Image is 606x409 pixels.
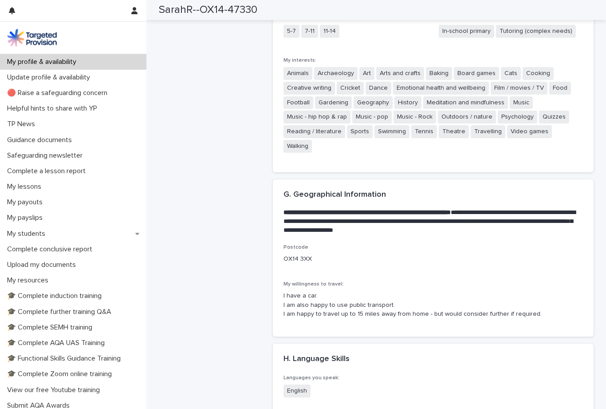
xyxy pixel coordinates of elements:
span: Meditation and mindfulness [423,96,508,109]
p: Update profile & availability [4,73,97,82]
span: Quizzes [539,111,569,123]
p: Complete conclusive report [4,245,99,254]
p: My payslips [4,214,50,222]
p: My students [4,230,52,238]
span: Music - pop [352,111,392,123]
span: Travelling [471,125,505,138]
span: Cricket [337,82,364,95]
p: 🎓 Complete Zoom online training [4,370,119,378]
p: Helpful hints to share with YP [4,104,104,113]
span: In-school primary [439,25,494,38]
p: Complete a lesson report [4,167,93,175]
span: Music - Rock [394,111,436,123]
p: 🔴 Raise a safeguarding concern [4,89,114,97]
h2: H. Language Skills [283,354,350,364]
span: Languages you speak: [283,375,339,381]
p: My lessons [4,183,48,191]
span: Film / movies / TV [491,82,547,95]
span: Tutoring (complex needs) [496,25,576,38]
span: Food [549,82,571,95]
p: 🎓 Complete SEMH training [4,323,99,332]
p: 🎓 Functional Skills Guidance Training [4,354,128,363]
h2: SarahR--OX14-47330 [159,4,257,16]
span: Arts and crafts [376,67,424,80]
p: 🎓 Complete further training Q&A [4,308,118,316]
span: Music - hip hop & rap [283,111,350,123]
p: OX14 3XX [283,254,583,264]
span: Board games [454,67,499,80]
p: Safeguarding newsletter [4,151,90,160]
span: Swimming [374,125,409,138]
span: English [283,385,311,397]
p: Guidance documents [4,136,79,144]
p: View our free Youtube training [4,386,107,394]
span: Sports [347,125,373,138]
span: 5-7 [283,25,299,38]
span: Reading / literature [283,125,345,138]
span: Outdoors / nature [438,111,496,123]
span: Football [283,96,313,109]
img: M5nRWzHhSzIhMunXDL62 [7,29,57,47]
span: Tennis [411,125,437,138]
span: History [394,96,421,109]
span: Theatre [439,125,469,138]
p: My payouts [4,198,50,206]
span: Music [510,96,533,109]
span: Creative writing [283,82,335,95]
span: Dance [366,82,391,95]
span: Animals [283,67,312,80]
p: 🎓 Complete induction training [4,292,109,300]
span: 11-14 [320,25,339,38]
p: 🎓 Complete AQA UAS Training [4,339,112,347]
span: Art [359,67,374,80]
span: Geography [354,96,393,109]
span: Walking [283,140,312,153]
span: Baking [426,67,452,80]
span: Emotional health and wellbeing [393,82,489,95]
span: Psychology [498,111,537,123]
p: Upload my documents [4,261,83,269]
p: I have a car. I am also happy to use public transport. I am happy to travel up to 15 miles away f... [283,291,583,319]
span: Gardening [315,96,352,109]
span: Archaeology [314,67,358,80]
span: My interests: [283,58,316,63]
span: Postcode [283,245,308,250]
p: My resources [4,276,55,285]
span: Cooking [523,67,554,80]
span: My willingness to travel: [283,282,344,287]
span: Cats [501,67,521,80]
h2: G. Geographical Information [283,190,386,200]
p: TP News [4,120,42,128]
span: Video games [507,125,552,138]
p: My profile & availability [4,58,83,66]
span: 7-11 [301,25,318,38]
